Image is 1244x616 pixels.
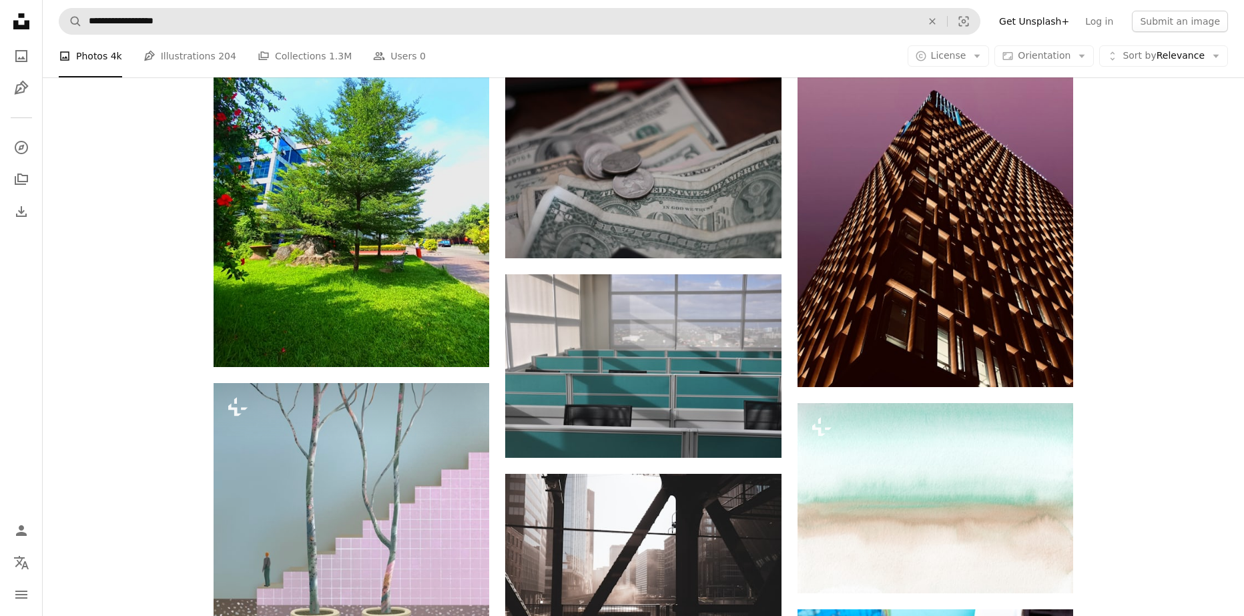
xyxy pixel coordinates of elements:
[798,19,1073,387] img: white and black concrete building
[8,581,35,608] button: Menu
[798,403,1073,593] img: a watercolor painting of a beach and sky
[8,134,35,161] a: Explore
[420,49,426,63] span: 0
[1018,50,1070,61] span: Orientation
[505,360,781,372] a: black leather chair beside glass window
[505,274,781,457] img: black leather chair beside glass window
[505,571,781,583] a: a view of a city from a train station
[505,160,781,172] a: photo of dollar coins and banknotes
[8,549,35,576] button: Language
[143,35,236,77] a: Illustrations 204
[918,9,947,34] button: Clear
[8,517,35,544] a: Log in / Sign up
[59,8,980,35] form: Find visuals sitewide
[8,166,35,193] a: Collections
[798,492,1073,504] a: a watercolor painting of a beach and sky
[8,43,35,69] a: Photos
[258,35,352,77] a: Collections 1.3M
[798,197,1073,209] a: white and black concrete building
[994,45,1094,67] button: Orientation
[991,11,1077,32] a: Get Unsplash+
[218,49,236,63] span: 204
[908,45,990,67] button: License
[1132,11,1228,32] button: Submit an image
[1077,11,1121,32] a: Log in
[1123,50,1156,61] span: Sort by
[214,514,489,526] a: Success and ambition concept idea. conceptual artwork illustration.
[1123,49,1205,63] span: Relevance
[59,9,82,34] button: Search Unsplash
[214,177,489,189] a: a tree in a park
[8,198,35,225] a: Download History
[505,75,781,258] img: photo of dollar coins and banknotes
[329,49,352,63] span: 1.3M
[931,50,966,61] span: License
[373,35,426,77] a: Users 0
[8,8,35,37] a: Home — Unsplash
[1099,45,1228,67] button: Sort byRelevance
[948,9,980,34] button: Visual search
[8,75,35,101] a: Illustrations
